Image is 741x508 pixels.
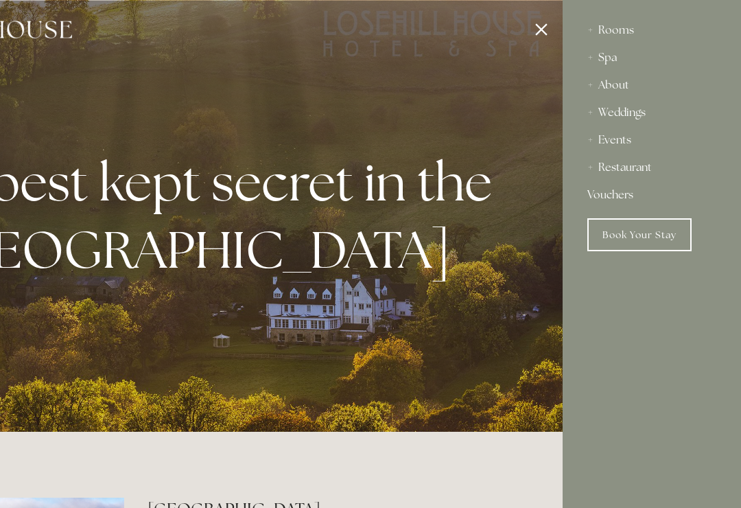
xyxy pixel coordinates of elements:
div: Spa [587,44,716,71]
div: Rooms [587,16,716,44]
div: Restaurant [587,154,716,181]
div: About [587,71,716,99]
div: Weddings [587,99,716,126]
a: Vouchers [587,181,716,209]
div: Events [587,126,716,154]
a: Book Your Stay [587,218,692,251]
